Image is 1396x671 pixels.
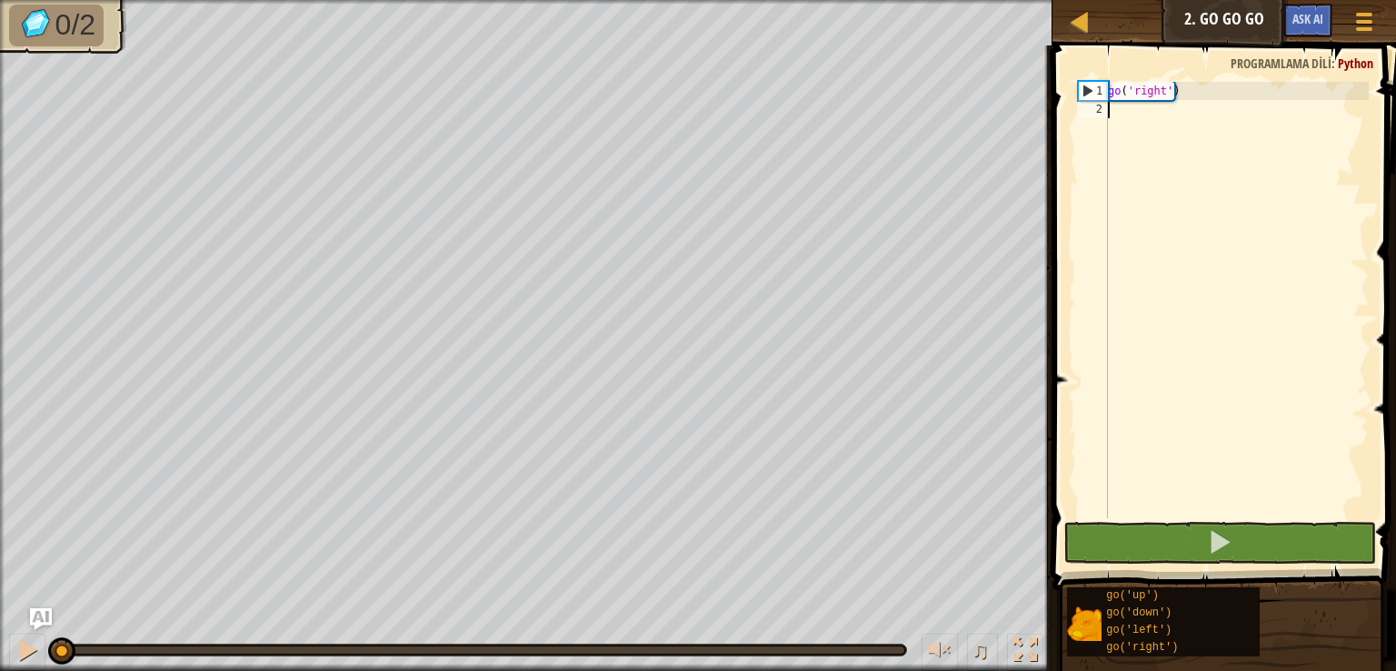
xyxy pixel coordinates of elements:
[1106,641,1178,654] span: go('right')
[55,8,95,41] span: 0/2
[30,608,52,630] button: Ask AI
[967,634,998,671] button: ♫
[9,634,45,671] button: Ctrl + P: Pause
[1067,606,1102,641] img: portrait.png
[1331,55,1338,72] span: :
[1106,589,1159,602] span: go('up')
[1292,10,1323,27] span: Ask AI
[1338,55,1373,72] span: Python
[1079,82,1108,100] div: 1
[1341,4,1387,46] button: Oyun Menüsünü Göster
[922,634,958,671] button: Sesi ayarla
[1078,100,1108,118] div: 2
[1283,4,1332,37] button: Ask AI
[1063,522,1376,564] button: ÜstKarakter+Enter: Geçerli kodu çalıştır.
[1231,55,1331,72] span: Programlama dili
[971,636,989,664] span: ♫
[9,5,104,46] li: Collect the gems.
[1106,624,1172,636] span: go('left')
[1007,634,1043,671] button: Tam ekran değiştir
[1106,606,1172,619] span: go('down')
